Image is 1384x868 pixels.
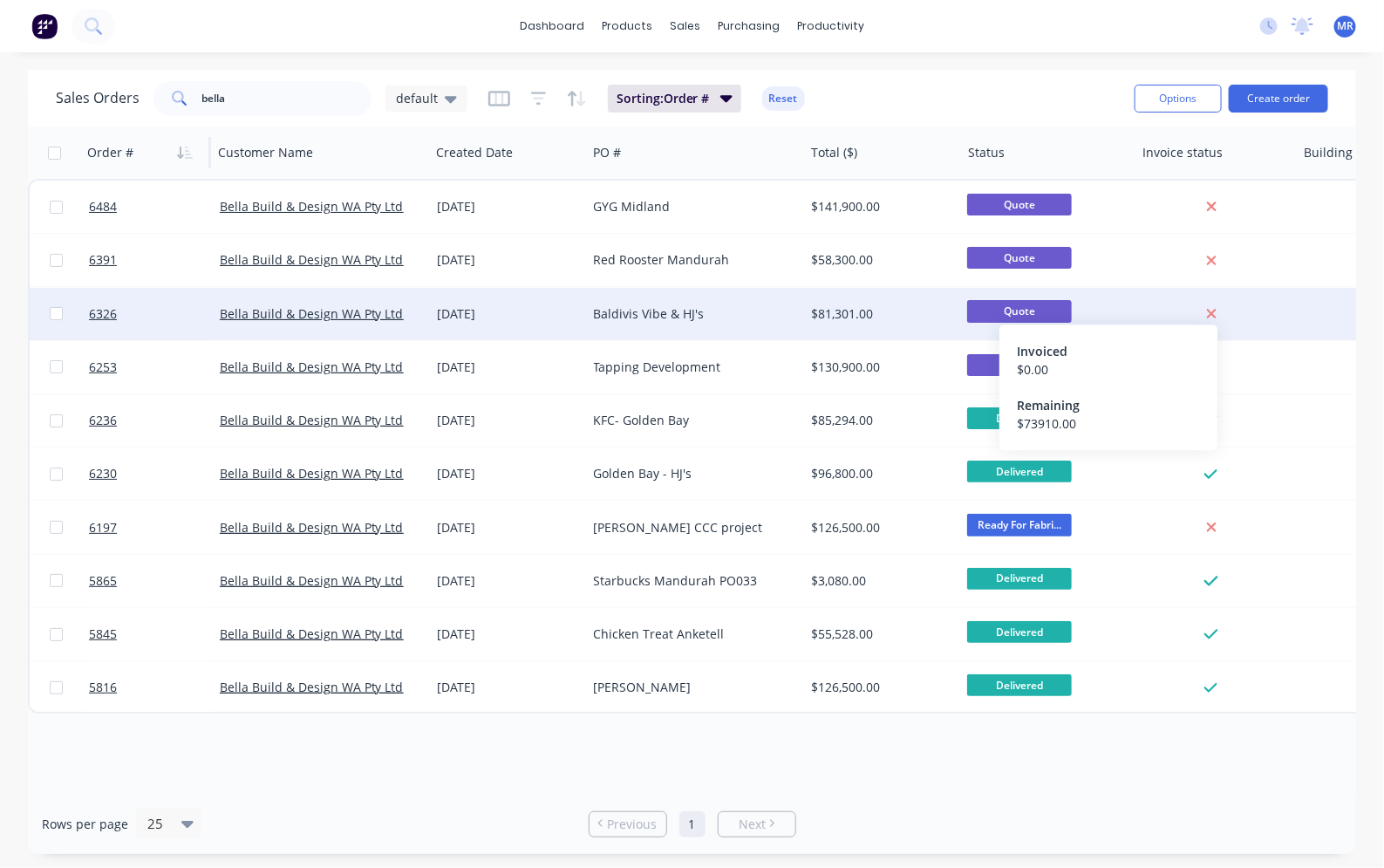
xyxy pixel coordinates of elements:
div: Order # [87,144,133,161]
a: 5816 [89,661,220,714]
button: Reset [762,86,805,111]
a: Bella Build & Design WA Pty Ltd [220,625,404,642]
div: [DATE] [437,679,580,696]
div: [DATE] [437,251,580,269]
div: $96,800.00 [811,465,946,482]
div: Chicken Treat Anketell [594,625,787,643]
div: Red Rooster Mandurah [594,251,787,269]
span: Next [739,816,766,833]
div: [DATE] [437,465,580,482]
div: $126,500.00 [811,679,946,696]
div: Invoiced [1017,343,1200,361]
a: 6391 [89,234,220,286]
span: Previous [607,816,657,833]
a: Bella Build & Design WA Pty Ltd [220,679,404,695]
button: Create order [1229,85,1328,113]
div: Customer Name [218,144,313,161]
span: 5865 [89,572,117,590]
div: [DATE] [437,305,580,323]
div: [DATE] [437,359,580,376]
span: Quote [967,354,1072,376]
a: Page 1 is your current page [679,811,706,837]
div: Golden Bay - HJ's [594,465,787,482]
span: 6230 [89,465,117,482]
a: Bella Build & Design WA Pty Ltd [220,412,404,428]
div: sales [661,13,709,39]
span: 6391 [89,251,117,269]
div: $85,294.00 [811,412,946,429]
a: 5845 [89,608,220,660]
div: $ 0.00 [1017,361,1200,379]
a: 6230 [89,448,220,500]
div: KFC- Golden Bay [594,412,787,429]
span: Delivered [967,621,1072,643]
a: Previous page [590,816,666,833]
span: MR [1337,18,1353,34]
span: 5816 [89,679,117,696]
img: Factory [31,13,58,39]
div: Total ($) [811,144,857,161]
a: 6197 [89,502,220,554]
span: Rows per page [42,816,128,833]
div: $141,900.00 [811,198,946,215]
span: 6326 [89,305,117,323]
span: Ready For Fabri... [967,514,1072,536]
span: Sorting: Order # [617,90,710,107]
a: Bella Build & Design WA Pty Ltd [220,465,404,482]
span: 6197 [89,519,117,537]
div: Invoice status [1142,144,1223,161]
ul: Pagination [582,811,803,837]
div: [DATE] [437,625,580,643]
div: Baldivis Vibe & HJ's [594,305,787,323]
span: 6484 [89,198,117,215]
span: 6236 [89,412,117,429]
div: $3,080.00 [811,572,946,590]
span: Delivered [967,568,1072,590]
span: 6253 [89,359,117,376]
div: [DATE] [437,412,580,429]
a: 6484 [89,181,220,233]
div: [DATE] [437,198,580,215]
a: dashboard [511,13,593,39]
div: [DATE] [437,572,580,590]
div: GYG Midland [594,198,787,215]
div: products [593,13,661,39]
a: 6236 [89,394,220,447]
a: 5865 [89,555,220,607]
a: Bella Build & Design WA Pty Ltd [220,572,404,589]
div: Remaining [1017,397,1200,415]
span: Delivered [967,407,1072,429]
div: $126,500.00 [811,519,946,537]
div: Created Date [436,144,513,161]
div: purchasing [709,13,788,39]
span: Quote [967,247,1072,269]
a: Bella Build & Design WA Pty Ltd [220,359,404,375]
a: Bella Build & Design WA Pty Ltd [220,198,404,215]
a: Next page [719,816,795,833]
a: Bella Build & Design WA Pty Ltd [220,251,404,268]
span: default [396,89,438,107]
a: 6253 [89,341,220,393]
span: Delivered [967,674,1072,696]
a: Bella Build & Design WA Pty Ltd [220,305,404,322]
div: $55,528.00 [811,625,946,643]
div: productivity [788,13,873,39]
span: Delivered [967,461,1072,482]
div: $58,300.00 [811,251,946,269]
button: Sorting:Order # [608,85,741,113]
div: PO # [593,144,621,161]
span: Quote [967,194,1072,215]
h1: Sales Orders [56,90,140,106]
div: Starbucks Mandurah PO033 [594,572,787,590]
div: $130,900.00 [811,359,946,376]
input: Search... [202,81,372,116]
div: $81,301.00 [811,305,946,323]
a: 6326 [89,288,220,340]
div: [PERSON_NAME] CCC project [594,519,787,537]
div: Tapping Development [594,359,787,376]
a: Bella Build & Design WA Pty Ltd [220,519,404,536]
div: [PERSON_NAME] [594,679,787,696]
div: [DATE] [437,519,580,537]
button: Options [1135,85,1222,113]
span: 5845 [89,625,117,643]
